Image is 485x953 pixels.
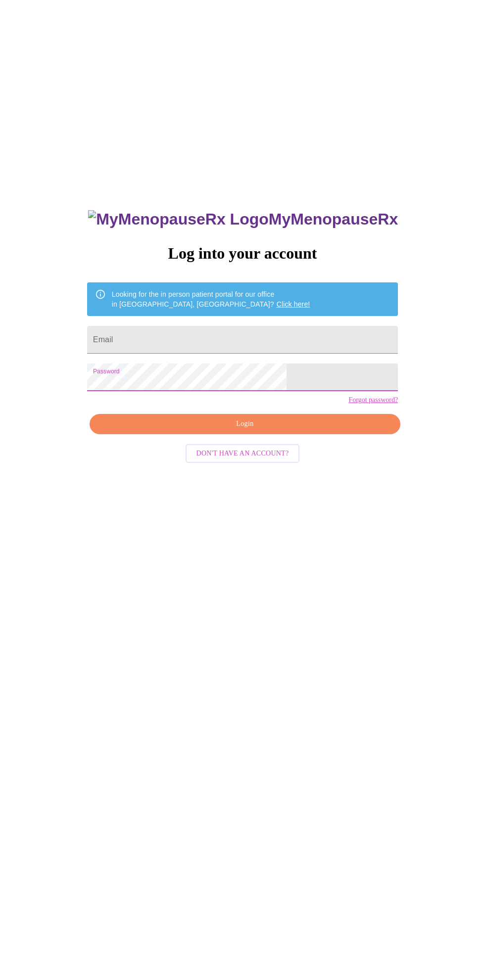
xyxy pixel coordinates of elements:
[196,448,289,460] span: Don't have an account?
[101,418,389,430] span: Login
[183,449,302,457] a: Don't have an account?
[87,244,398,263] h3: Log into your account
[90,414,400,434] button: Login
[88,210,268,228] img: MyMenopauseRx Logo
[186,444,300,463] button: Don't have an account?
[88,210,398,228] h3: MyMenopauseRx
[277,300,310,308] a: Click here!
[348,396,398,404] a: Forgot password?
[112,285,310,313] div: Looking for the in person patient portal for our office in [GEOGRAPHIC_DATA], [GEOGRAPHIC_DATA]?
